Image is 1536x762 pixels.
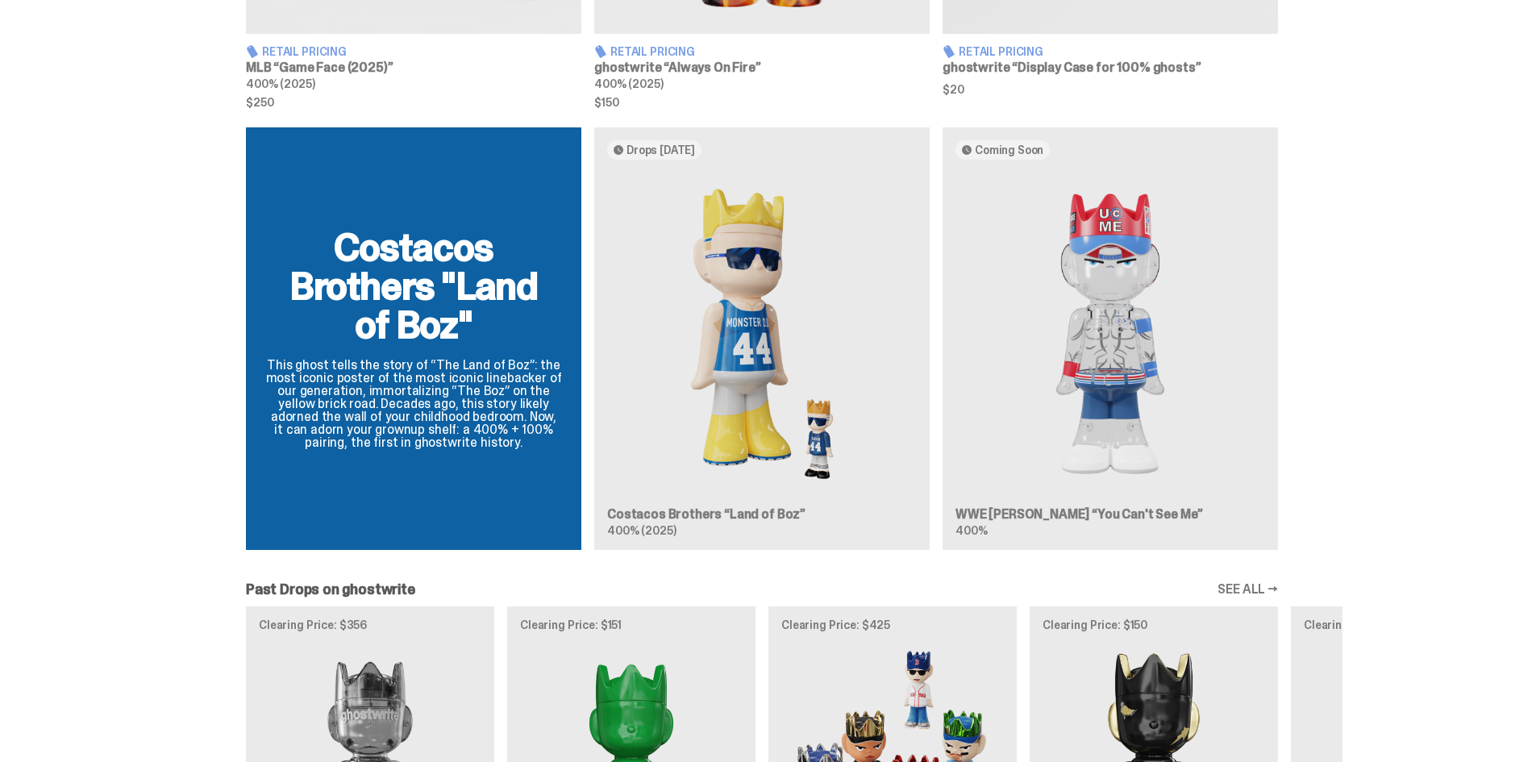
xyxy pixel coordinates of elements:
p: Clearing Price: $151 [520,619,743,631]
h2: Past Drops on ghostwrite [246,582,415,597]
img: You Can't See Me [955,173,1265,495]
span: 400% (2025) [594,77,663,91]
p: Clearing Price: $356 [259,619,481,631]
img: Land of Boz [607,173,917,495]
span: $150 [594,97,930,108]
span: Retail Pricing [610,46,695,57]
h3: WWE [PERSON_NAME] “You Can't See Me” [955,508,1265,521]
h3: MLB “Game Face (2025)” [246,61,581,74]
p: Clearing Price: $425 [781,619,1004,631]
h3: Costacos Brothers “Land of Boz” [607,508,917,521]
span: Retail Pricing [262,46,347,57]
h3: ghostwrite “Always On Fire” [594,61,930,74]
span: 400% (2025) [607,523,676,538]
a: SEE ALL → [1218,583,1278,596]
span: Coming Soon [975,144,1043,156]
p: Clearing Price: $100 [1304,619,1526,631]
p: Clearing Price: $150 [1043,619,1265,631]
span: 400% [955,523,987,538]
p: This ghost tells the story of “The Land of Boz”: the most iconic poster of the most iconic lineba... [265,359,562,449]
span: Retail Pricing [959,46,1043,57]
span: $20 [943,84,1278,95]
h3: ghostwrite “Display Case for 100% ghosts” [943,61,1278,74]
h2: Costacos Brothers "Land of Boz" [265,228,562,344]
span: 400% (2025) [246,77,314,91]
span: Drops [DATE] [626,144,695,156]
span: $250 [246,97,581,108]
